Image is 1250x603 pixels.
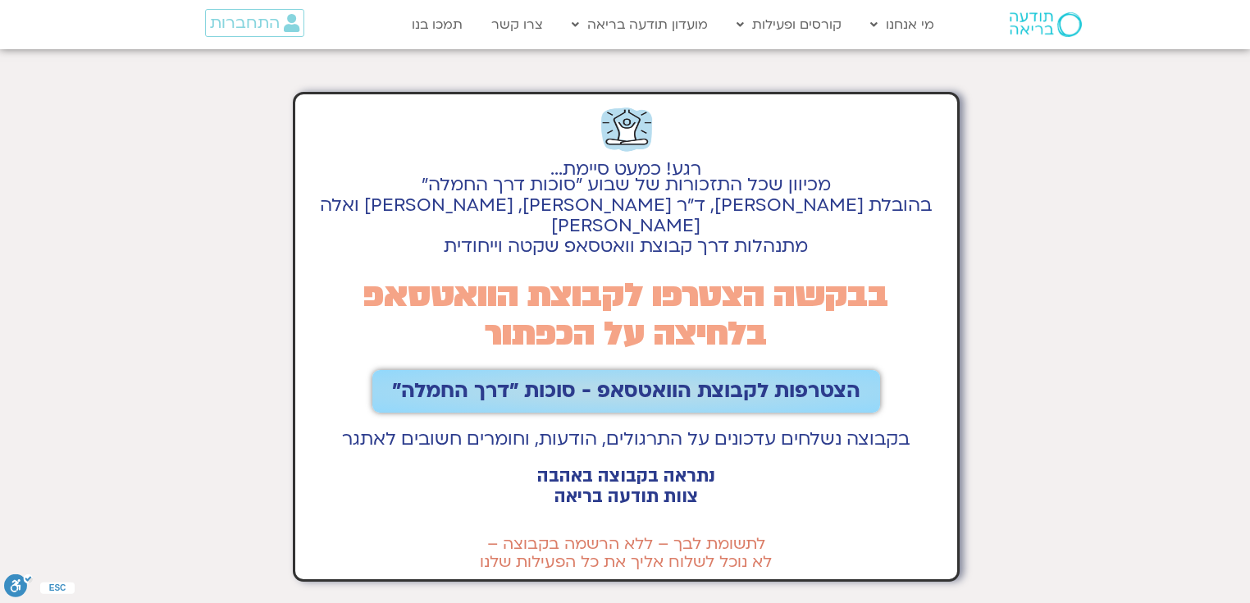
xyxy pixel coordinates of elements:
[483,9,551,40] a: צרו קשר
[210,14,280,32] span: התחברות
[1010,12,1082,37] img: תודעה בריאה
[303,429,949,450] h2: בקבוצה נשלחים עדכונים על התרגולים, הודעות, וחומרים חשובים לאתגר
[303,175,949,257] h2: מכיוון שכל התזכורות של שבוע "סוכות דרך החמלה" בהובלת [PERSON_NAME], ד״ר [PERSON_NAME], [PERSON_NA...
[303,466,949,507] h2: נתראה בקבוצה באהבה צוות תודעה בריאה
[563,9,716,40] a: מועדון תודעה בריאה
[728,9,850,40] a: קורסים ופעילות
[392,380,860,403] span: הצטרפות לקבוצת הוואטסאפ - סוכות ״דרך החמלה״
[404,9,471,40] a: תמכו בנו
[205,9,304,37] a: התחברות
[303,276,949,354] h2: בבקשה הצטרפו לקבוצת הוואטסאפ בלחיצה על הכפתור
[372,370,880,413] a: הצטרפות לקבוצת הוואטסאפ - סוכות ״דרך החמלה״
[303,535,949,571] h2: לתשומת לבך – ללא הרשמה בקבוצה – לא נוכל לשלוח אליך את כל הפעילות שלנו
[862,9,942,40] a: מי אנחנו
[303,168,949,171] h2: רגע! כמעט סיימת...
